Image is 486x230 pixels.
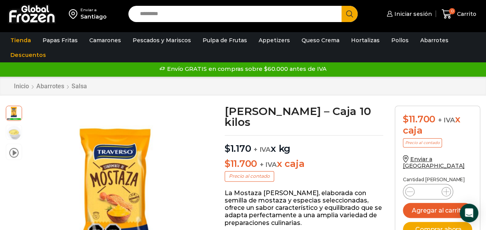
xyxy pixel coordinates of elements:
[80,13,107,21] div: Santiago
[403,113,435,125] bdi: 11.700
[341,6,358,22] button: Search button
[225,158,230,169] span: $
[225,189,383,227] p: La Mostaza [PERSON_NAME], elaborada con semilla de mostaza y especias seleccionadas, ofrece un sa...
[449,8,455,14] span: 0
[387,33,413,48] a: Pollos
[455,10,476,18] span: Carrito
[6,105,22,120] span: mostaza traverso
[199,33,251,48] a: Pulpa de Frutas
[403,203,472,218] button: Agregar al carrito
[392,10,432,18] span: Iniciar sesión
[225,171,274,181] p: Precio al contado
[7,33,35,48] a: Tienda
[225,143,251,154] bdi: 1.170
[14,82,29,90] a: Inicio
[225,158,383,170] p: x caja
[403,114,472,136] div: x caja
[39,33,82,48] a: Papas Fritas
[298,33,343,48] a: Queso Crema
[80,7,107,13] div: Enviar a
[254,146,271,153] span: + IVA
[421,186,435,197] input: Product quantity
[225,106,383,127] h1: [PERSON_NAME] – Caja 10 kilos
[36,82,65,90] a: Abarrotes
[347,33,384,48] a: Hortalizas
[440,5,478,23] a: 0 Carrito
[85,33,125,48] a: Camarones
[225,135,383,154] p: x kg
[403,138,442,148] p: Precio al contado
[438,116,455,124] span: + IVA
[385,6,432,22] a: Iniciar sesión
[14,82,87,90] nav: Breadcrumb
[416,33,452,48] a: Abarrotes
[403,113,409,125] span: $
[129,33,195,48] a: Pescados y Mariscos
[403,156,465,169] a: Enviar a [GEOGRAPHIC_DATA]
[69,7,80,21] img: address-field-icon.svg
[7,48,50,62] a: Descuentos
[403,177,472,182] p: Cantidad [PERSON_NAME]
[71,82,87,90] a: Salsa
[225,143,230,154] span: $
[260,161,277,168] span: + IVA
[460,204,478,222] div: Open Intercom Messenger
[225,158,257,169] bdi: 11.700
[255,33,294,48] a: Appetizers
[6,125,22,141] span: mostaza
